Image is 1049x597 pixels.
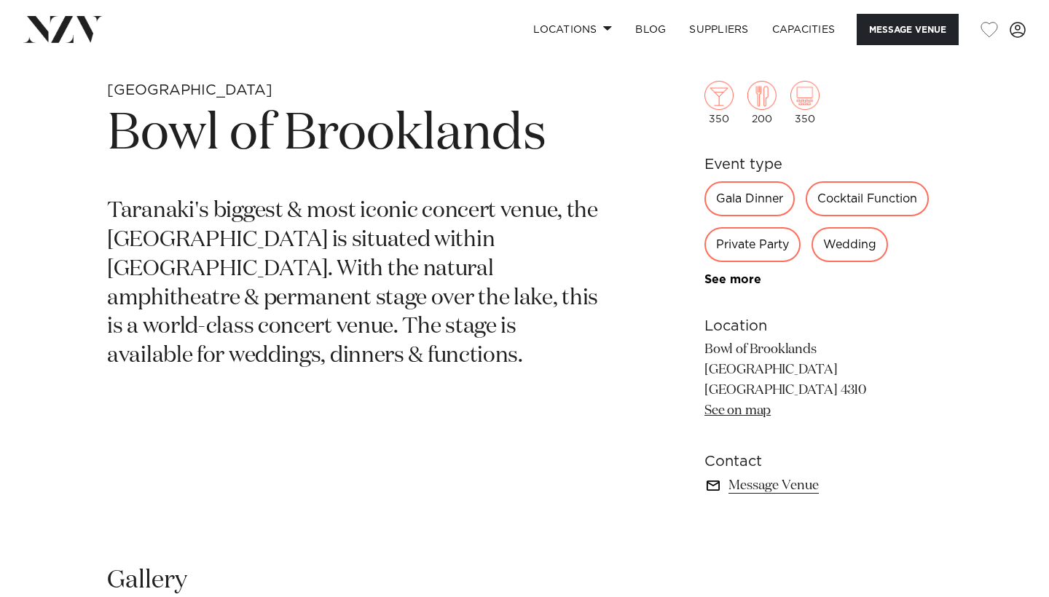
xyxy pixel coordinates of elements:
[704,227,801,262] div: Private Party
[812,227,888,262] div: Wedding
[761,14,847,45] a: Capacities
[790,81,820,110] img: theatre.png
[704,340,942,422] p: Bowl of Brooklands [GEOGRAPHIC_DATA] [GEOGRAPHIC_DATA] 4310
[704,475,942,496] a: Message Venue
[806,181,929,216] div: Cocktail Function
[704,451,942,473] h6: Contact
[747,81,777,124] div: 200
[704,154,942,175] h6: Event type
[704,81,734,124] div: 350
[107,564,187,597] h2: Gallery
[107,83,272,98] small: [GEOGRAPHIC_DATA]
[107,197,601,371] p: Taranaki's biggest & most iconic concert venue, the [GEOGRAPHIC_DATA] is situated within [GEOGRAP...
[704,181,795,216] div: Gala Dinner
[23,16,103,42] img: nzv-logo.png
[107,101,601,168] h1: Bowl of Brooklands
[747,81,777,110] img: dining.png
[704,81,734,110] img: cocktail.png
[857,14,959,45] button: Message Venue
[624,14,677,45] a: BLOG
[522,14,624,45] a: Locations
[677,14,760,45] a: SUPPLIERS
[704,404,771,417] a: See on map
[704,315,942,337] h6: Location
[790,81,820,124] div: 350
